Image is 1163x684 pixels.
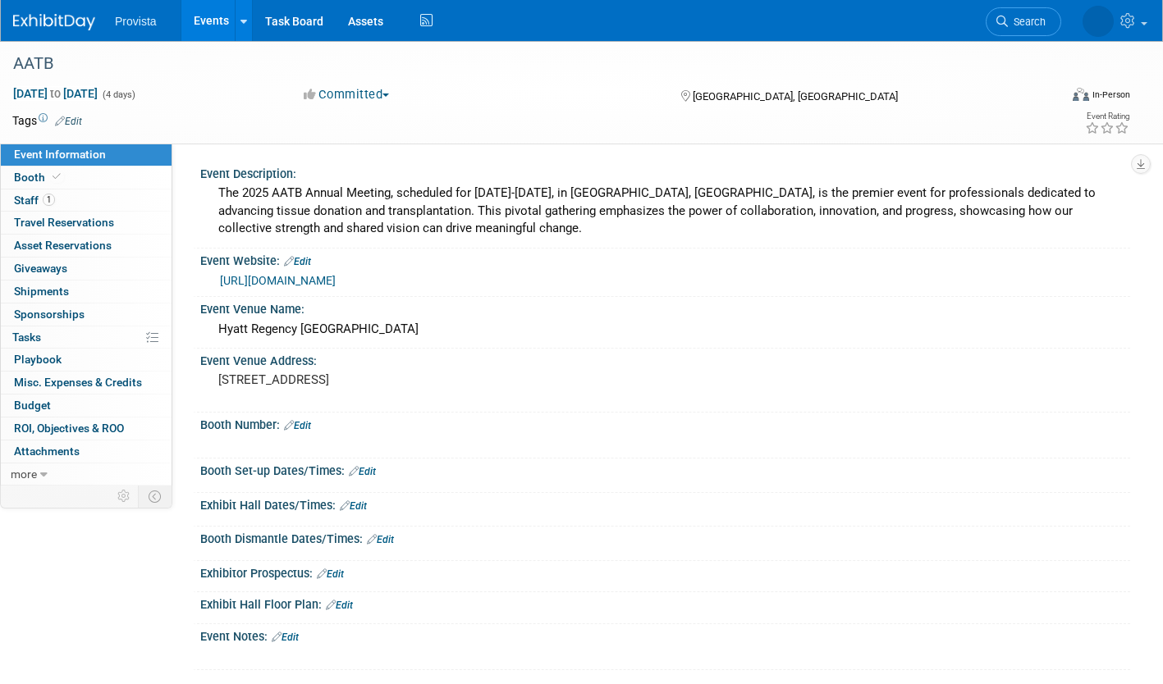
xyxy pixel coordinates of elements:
div: Hyatt Regency [GEOGRAPHIC_DATA] [213,317,1118,342]
a: Staff1 [1,189,172,212]
div: Exhibit Hall Dates/Times: [200,493,1130,514]
a: Giveaways [1,258,172,280]
div: Exhibitor Prospectus: [200,561,1130,582]
span: Provista [115,15,157,28]
a: [URL][DOMAIN_NAME] [220,274,336,287]
span: Shipments [14,285,69,298]
div: Event Notes: [200,624,1130,645]
a: Attachments [1,440,172,463]
td: Personalize Event Tab Strip [110,486,139,507]
a: Edit [284,256,311,267]
a: more [1,463,172,486]
a: Playbook [1,349,172,371]
a: Edit [317,568,344,580]
span: Booth [14,171,64,184]
a: Edit [55,116,82,127]
span: Event Information [14,148,106,161]
span: Giveaways [14,262,67,275]
span: 1 [43,194,55,206]
span: Tasks [12,331,41,344]
span: [GEOGRAPHIC_DATA], [GEOGRAPHIC_DATA] [693,90,898,103]
a: Edit [284,420,311,431]
div: Event Website: [200,249,1130,270]
a: Edit [272,632,299,643]
span: more [11,467,37,481]
a: Shipments [1,280,172,303]
span: Playbook [14,353,62,366]
td: Tags [12,112,82,129]
div: AATB [7,49,1035,79]
div: Booth Set-up Dates/Times: [200,458,1130,480]
a: Budget [1,394,172,417]
a: Booth [1,166,172,189]
span: Staff [14,194,55,207]
button: Committed [298,86,396,103]
a: Edit [340,500,367,512]
a: Travel Reservations [1,212,172,234]
a: Search [986,7,1061,36]
div: Event Rating [1085,112,1129,121]
img: Format-Inperson.png [1073,88,1089,101]
a: Misc. Expenses & Credits [1,372,172,394]
a: Event Information [1,144,172,166]
span: Misc. Expenses & Credits [14,376,142,389]
div: Exhibit Hall Floor Plan: [200,592,1130,613]
a: Asset Reservations [1,235,172,257]
a: Tasks [1,326,172,349]
div: Event Format [964,85,1130,110]
div: Event Venue Address: [200,349,1130,369]
span: (4 days) [101,89,135,100]
div: In-Person [1092,89,1130,101]
i: Booth reservation complete [53,172,61,181]
span: Asset Reservations [14,239,112,252]
a: Edit [367,534,394,545]
span: to [48,87,63,100]
span: Sponsorships [14,308,85,321]
span: [DATE] [DATE] [12,86,98,101]
span: Budget [14,399,51,412]
a: Sponsorships [1,303,172,326]
a: Edit [349,466,376,477]
div: The 2025 AATB Annual Meeting, scheduled for [DATE]-[DATE], in [GEOGRAPHIC_DATA], [GEOGRAPHIC_DATA... [213,180,1118,241]
span: ROI, Objectives & ROO [14,422,124,435]
pre: [STREET_ADDRESS] [218,372,570,387]
img: ExhibitDay [13,14,95,30]
td: Toggle Event Tabs [139,486,172,507]
div: Booth Dismantle Dates/Times: [200,527,1130,548]
div: Event Description: [200,162,1130,182]
a: ROI, Objectives & ROO [1,417,172,440]
img: Shai Davis [1083,6,1114,37]
span: Attachments [14,445,80,458]
span: Travel Reservations [14,216,114,229]
span: Search [1008,16,1046,28]
div: Event Venue Name: [200,297,1130,317]
div: Booth Number: [200,413,1130,434]
a: Edit [326,600,353,611]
